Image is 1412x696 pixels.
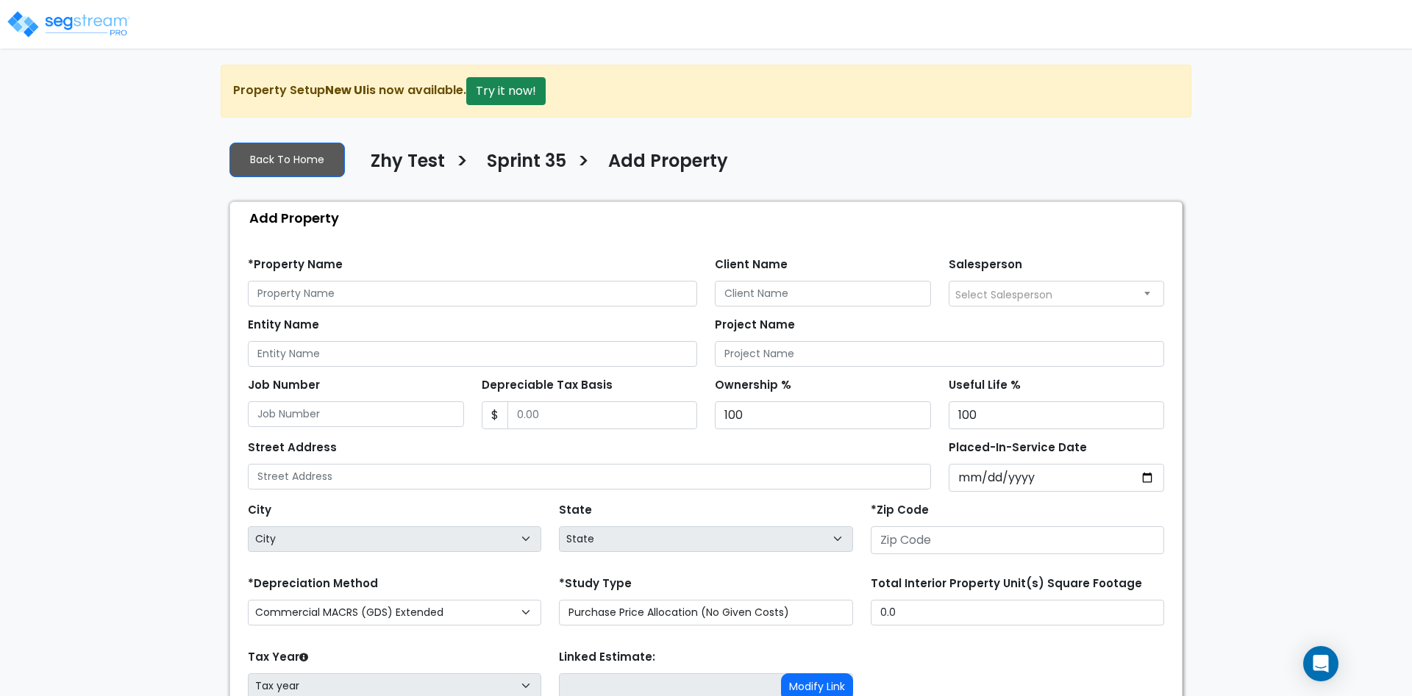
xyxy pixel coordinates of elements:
label: Linked Estimate: [559,649,655,666]
input: Zip Code [871,526,1164,554]
label: Project Name [715,317,795,334]
label: Depreciable Tax Basis [482,377,613,394]
input: Client Name [715,281,931,306]
label: Salesperson [949,256,1022,273]
a: Sprint 35 [476,151,566,182]
span: Select Salesperson [955,287,1052,302]
label: City [248,502,271,519]
input: Entity Name [248,341,697,367]
span: $ [482,401,508,429]
label: Placed-In-Service Date [949,440,1087,456]
h4: Add Property [608,151,728,176]
div: Property Setup is now available. [221,65,1191,118]
input: Ownership % [715,401,931,429]
h3: > [577,149,590,178]
label: *Zip Code [871,502,929,519]
a: Zhy Test [360,151,445,182]
label: Ownership % [715,377,791,394]
label: Entity Name [248,317,319,334]
input: Useful Life % [949,401,1165,429]
h4: Zhy Test [371,151,445,176]
div: Add Property [238,202,1182,234]
label: Useful Life % [949,377,1021,394]
label: *Depreciation Method [248,575,378,592]
div: Open Intercom Messenger [1303,646,1338,681]
input: Job Number [248,401,464,427]
input: total square foot [871,600,1164,625]
input: Property Name [248,281,697,306]
a: Back To Home [229,143,345,177]
input: Street Address [248,464,931,489]
h4: Sprint 35 [487,151,566,176]
a: Add Property [597,151,728,182]
label: *Study Type [559,575,632,592]
button: Try it now! [466,77,546,105]
label: Job Number [248,377,320,394]
img: logo_pro_r.png [6,10,131,39]
h3: > [456,149,468,178]
label: Client Name [715,256,788,273]
strong: New UI [325,82,366,98]
input: 0.00 [507,401,698,429]
label: *Property Name [248,256,343,273]
label: Total Interior Property Unit(s) Square Footage [871,575,1142,592]
label: State [559,502,592,519]
label: Street Address [248,440,337,456]
input: Project Name [715,341,1164,367]
label: Tax Year [248,649,308,666]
